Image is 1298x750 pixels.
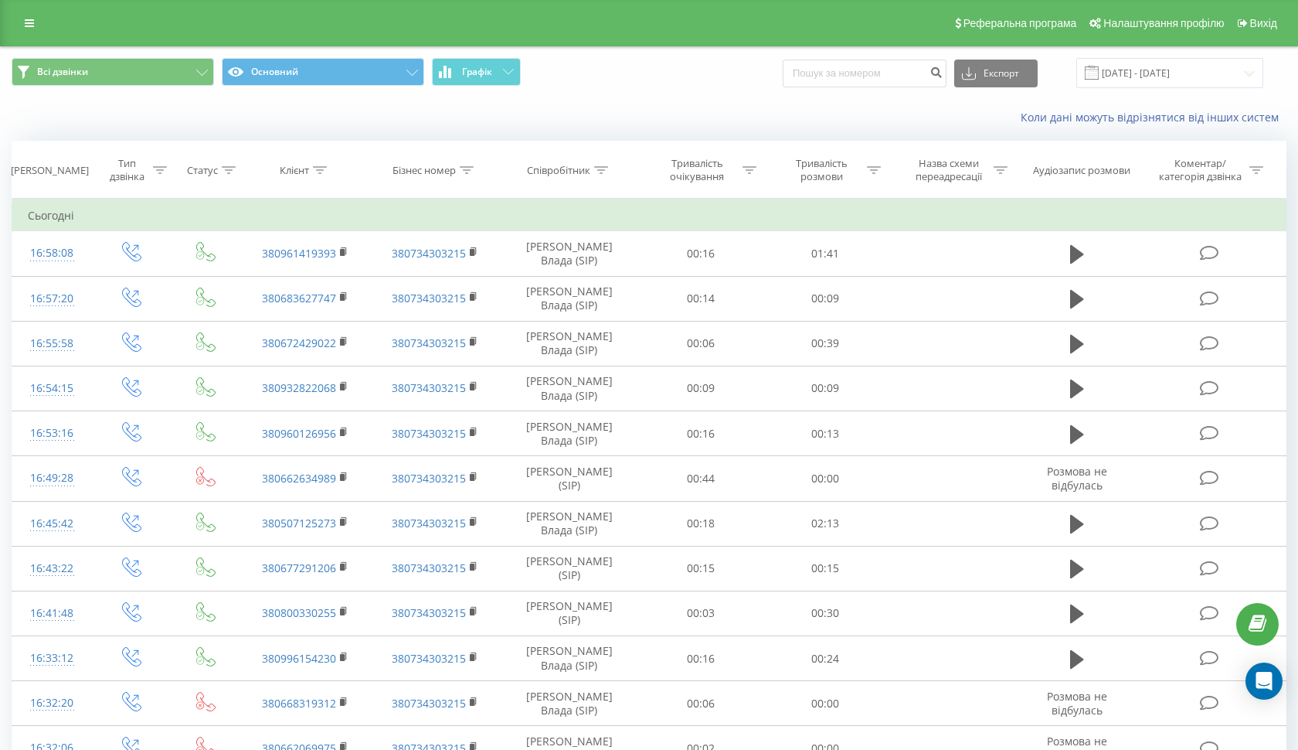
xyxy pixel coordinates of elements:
td: 01:41 [763,231,888,276]
a: 380734303215 [392,291,466,305]
a: 380734303215 [392,246,466,261]
span: Розмова не відбулась [1047,464,1107,493]
a: 380932822068 [262,380,336,395]
td: [PERSON_NAME] Влада (SIP) [500,276,639,321]
div: 16:58:08 [28,238,76,268]
div: 16:49:28 [28,463,76,493]
a: 380683627747 [262,291,336,305]
a: 380996154230 [262,651,336,666]
div: 16:53:16 [28,418,76,448]
a: 380734303215 [392,561,466,575]
td: [PERSON_NAME] (SIP) [500,591,639,636]
td: 00:24 [763,636,888,681]
td: 00:16 [639,411,763,456]
div: Open Intercom Messenger [1245,663,1283,700]
td: 00:03 [639,591,763,636]
a: 380960126956 [262,426,336,441]
td: 00:15 [763,546,888,591]
td: [PERSON_NAME] Влада (SIP) [500,231,639,276]
td: 00:00 [763,456,888,501]
div: 16:41:48 [28,598,76,629]
div: 16:45:42 [28,509,76,539]
td: 00:15 [639,546,763,591]
td: 00:13 [763,411,888,456]
td: [PERSON_NAME] Влада (SIP) [500,681,639,726]
td: 00:30 [763,591,888,636]
div: Клієнт [280,164,309,177]
td: 02:13 [763,501,888,546]
div: 16:57:20 [28,284,76,314]
input: Пошук за номером [783,60,946,87]
div: 16:55:58 [28,329,76,359]
div: 16:33:12 [28,643,76,673]
div: Тривалість очікування [656,157,739,183]
a: Коли дані можуть відрізнятися вiд інших систем [1021,110,1286,124]
td: 00:16 [639,231,763,276]
div: Статус [187,164,218,177]
div: 16:54:15 [28,373,76,404]
td: 00:09 [763,276,888,321]
a: 380734303215 [392,380,466,395]
td: 00:18 [639,501,763,546]
td: 00:00 [763,681,888,726]
a: 380734303215 [392,605,466,620]
div: [PERSON_NAME] [11,164,89,177]
td: [PERSON_NAME] Влада (SIP) [500,636,639,681]
div: Коментар/категорія дзвінка [1155,157,1245,183]
a: 380672429022 [262,336,336,350]
a: 380507125273 [262,516,336,530]
td: [PERSON_NAME] (SIP) [500,456,639,501]
td: 00:39 [763,321,888,366]
a: 380734303215 [392,516,466,530]
span: Вихід [1250,17,1277,29]
a: 380677291206 [262,561,336,575]
div: 16:32:20 [28,688,76,718]
a: 380734303215 [392,471,466,486]
div: Співробітник [527,164,590,177]
a: 380734303215 [392,336,466,350]
a: 380734303215 [392,651,466,666]
span: Реферальна програма [963,17,1077,29]
td: [PERSON_NAME] Влада (SIP) [500,366,639,411]
td: 00:06 [639,681,763,726]
span: Графік [462,66,492,77]
td: 00:09 [639,366,763,411]
div: Бізнес номер [392,164,456,177]
td: 00:14 [639,276,763,321]
div: Аудіозапис розмови [1033,164,1130,177]
a: 380961419393 [262,246,336,261]
td: 00:06 [639,321,763,366]
div: Тип дзвінка [105,157,149,183]
button: Експорт [954,60,1038,87]
a: 380734303215 [392,696,466,711]
span: Всі дзвінки [37,66,88,78]
td: 00:44 [639,456,763,501]
button: Графік [432,58,521,86]
div: Назва схеми переадресації [907,157,990,183]
td: [PERSON_NAME] Влада (SIP) [500,501,639,546]
td: [PERSON_NAME] (SIP) [500,546,639,591]
td: 00:16 [639,636,763,681]
a: 380668319312 [262,696,336,711]
button: Всі дзвінки [12,58,214,86]
span: Налаштування профілю [1103,17,1224,29]
button: Основний [222,58,424,86]
td: [PERSON_NAME] Влада (SIP) [500,321,639,366]
td: 00:09 [763,366,888,411]
a: 380662634989 [262,471,336,486]
div: 16:43:22 [28,554,76,584]
span: Розмова не відбулась [1047,689,1107,718]
a: 380734303215 [392,426,466,441]
a: 380800330255 [262,605,336,620]
td: [PERSON_NAME] Влада (SIP) [500,411,639,456]
div: Тривалість розмови [780,157,863,183]
td: Сьогодні [12,200,1286,231]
